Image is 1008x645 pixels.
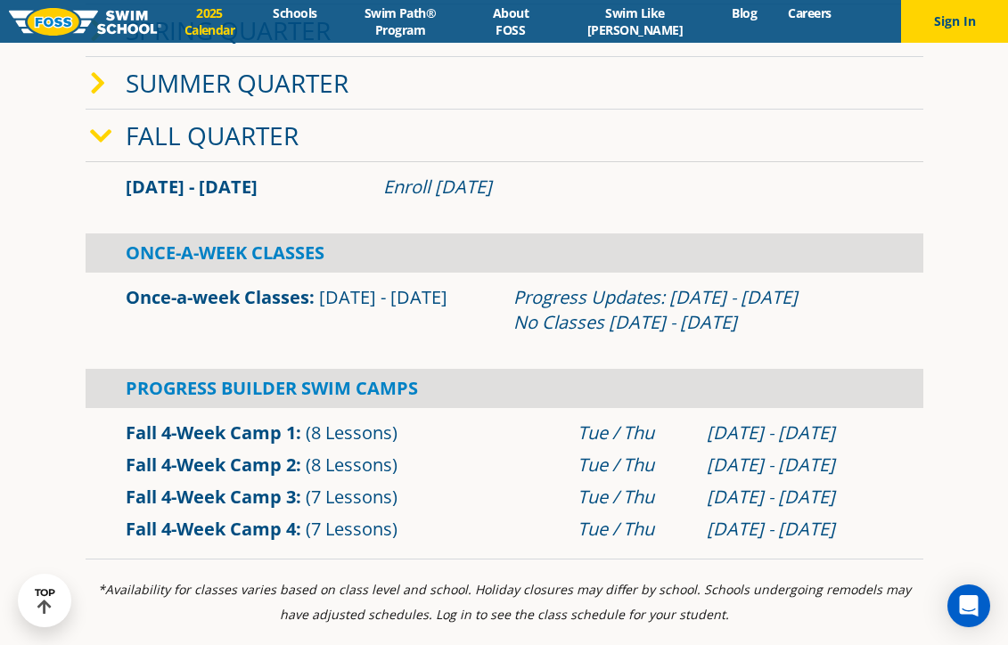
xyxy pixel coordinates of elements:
div: Progress Builder Swim Camps [86,369,923,408]
div: [DATE] - [DATE] [707,420,883,445]
div: Tue / Thu [578,420,689,445]
i: *Availability for classes varies based on class level and school. Holiday closures may differ by ... [98,581,911,623]
span: (8 Lessons) [306,453,397,477]
a: Fall 4-Week Camp 3 [126,485,296,509]
span: (8 Lessons) [306,420,397,445]
span: [DATE] - [DATE] [319,285,447,309]
div: Tue / Thu [578,453,689,478]
a: Summer Quarter [126,66,348,100]
div: Tue / Thu [578,485,689,510]
div: [DATE] - [DATE] [707,517,883,542]
div: [DATE] - [DATE] [707,485,883,510]
a: Schools [258,4,332,21]
div: Open Intercom Messenger [947,584,990,627]
a: Once-a-week Classes [126,285,309,309]
div: TOP [35,587,55,615]
div: Progress Updates: [DATE] - [DATE] No Classes [DATE] - [DATE] [513,285,883,335]
img: FOSS Swim School Logo [9,8,161,36]
span: (7 Lessons) [306,485,397,509]
a: Fall 4-Week Camp 2 [126,453,296,477]
a: Careers [773,4,847,21]
a: 2025 Calendar [161,4,258,38]
span: (7 Lessons) [306,517,397,541]
div: Once-A-Week Classes [86,233,923,273]
div: [DATE] - [DATE] [707,453,883,478]
span: [DATE] - [DATE] [126,175,258,199]
a: About FOSS [468,4,553,38]
div: Enroll [DATE] [383,175,882,200]
a: Fall Quarter [126,118,299,152]
a: Blog [717,4,773,21]
a: Swim Path® Program [332,4,467,38]
div: Tue / Thu [578,517,689,542]
a: Fall 4-Week Camp 4 [126,517,296,541]
a: Swim Like [PERSON_NAME] [553,4,717,38]
a: Fall 4-Week Camp 1 [126,420,296,445]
